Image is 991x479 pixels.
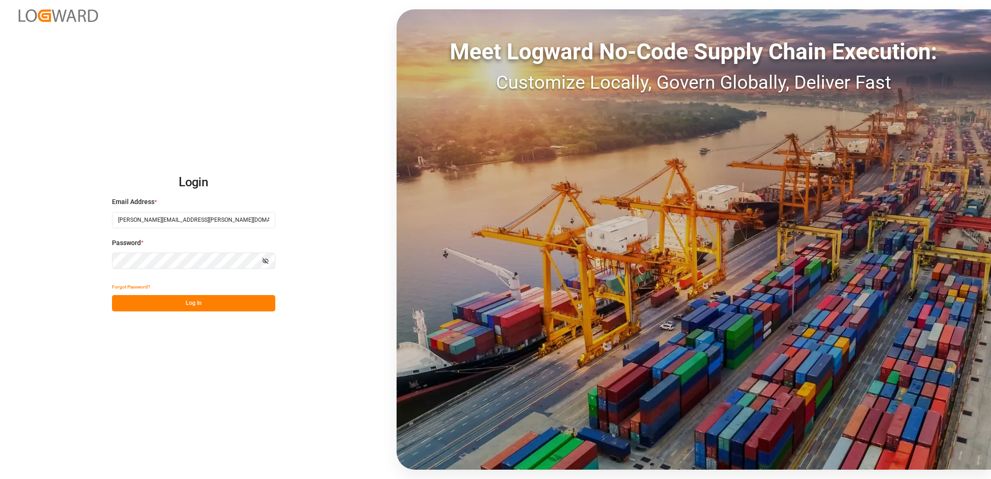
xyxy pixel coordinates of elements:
[397,69,991,97] div: Customize Locally, Govern Globally, Deliver Fast
[112,212,275,228] input: Enter your email
[112,295,275,311] button: Log In
[112,197,154,207] span: Email Address
[397,35,991,69] div: Meet Logward No-Code Supply Chain Execution:
[112,279,150,295] button: Forgot Password?
[112,168,275,197] h2: Login
[112,238,141,248] span: Password
[19,9,98,22] img: Logward_new_orange.png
